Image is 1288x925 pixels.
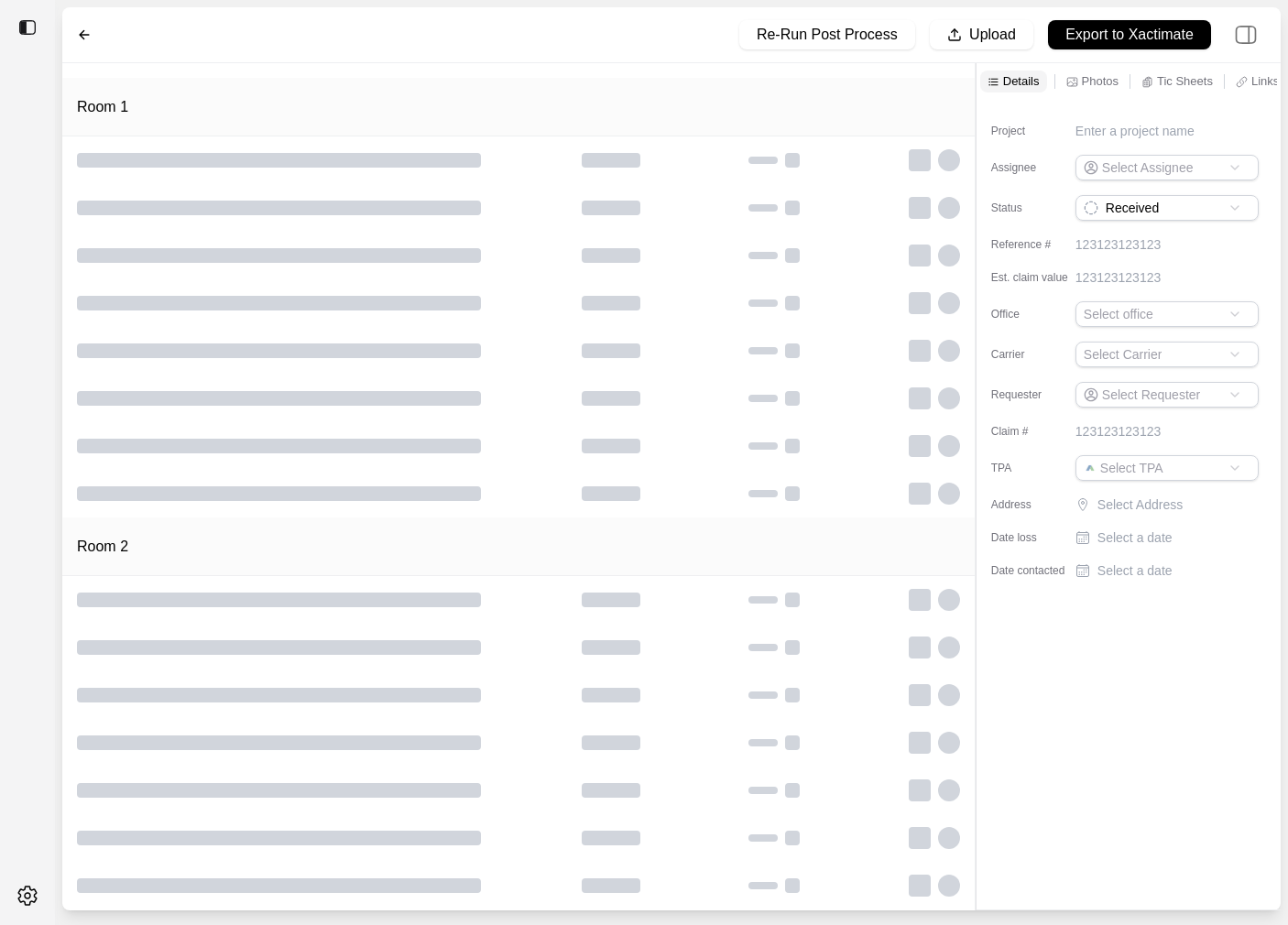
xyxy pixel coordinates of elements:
[1065,25,1194,46] p: Export to Xactimate
[1097,495,1262,514] p: Select Address
[991,237,1083,252] label: Reference #
[1075,235,1161,254] p: 123123123123
[991,497,1083,512] label: Address
[1075,422,1161,441] p: 123123123123
[1097,561,1173,580] p: Select a date
[991,160,1083,175] label: Assignee
[1075,122,1195,140] p: Enter a project name
[1251,73,1279,89] p: Links
[991,124,1083,138] label: Project
[991,530,1083,545] label: Date loss
[930,20,1033,49] button: Upload
[1097,528,1173,547] p: Select a date
[739,20,915,49] button: Re-Run Post Process
[77,536,128,558] h1: Room 2
[1075,268,1161,287] p: 123123123123
[77,96,128,118] h1: Room 1
[1226,15,1266,55] img: right-panel.svg
[969,25,1016,46] p: Upload
[991,461,1083,475] label: TPA
[757,25,898,46] p: Re-Run Post Process
[1157,73,1213,89] p: Tic Sheets
[991,563,1083,578] label: Date contacted
[991,347,1083,362] label: Carrier
[991,424,1083,439] label: Claim #
[1082,73,1119,89] p: Photos
[991,201,1083,215] label: Status
[1003,73,1040,89] p: Details
[991,270,1083,285] label: Est. claim value
[1048,20,1211,49] button: Export to Xactimate
[991,387,1083,402] label: Requester
[991,307,1083,321] label: Office
[18,18,37,37] img: toggle sidebar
